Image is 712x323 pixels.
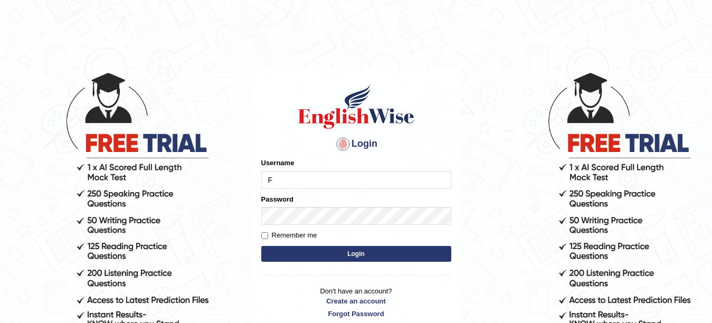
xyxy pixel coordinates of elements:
button: Login [261,246,451,262]
label: Username [261,158,295,168]
a: Forgot Password [261,309,451,319]
a: Create an account [261,296,451,306]
input: Remember me [261,232,268,239]
h4: Login [261,136,451,153]
label: Password [261,194,293,204]
p: Don't have an account? [261,286,451,319]
img: Logo of English Wise sign in for intelligent practice with AI [296,83,416,130]
label: Remember me [261,230,317,241]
